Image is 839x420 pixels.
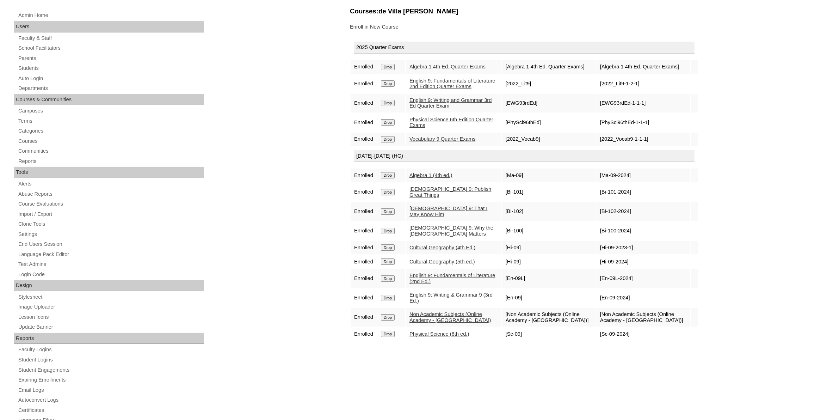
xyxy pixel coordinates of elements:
td: [En-09L] [502,269,596,288]
input: Drop [381,295,395,301]
td: [Algebra 1 4th Ed. Quarter Exams] [502,60,596,74]
td: [Hi-09-2024] [597,255,690,268]
td: [En-09L-2024] [597,269,690,288]
input: Drop [381,172,395,178]
td: Enrolled [351,288,377,307]
a: Login Code [18,270,204,279]
a: Reports [18,157,204,166]
input: Drop [381,244,395,251]
input: Drop [381,228,395,234]
a: Test Admins [18,260,204,269]
td: Enrolled [351,241,377,254]
td: Enrolled [351,113,377,132]
td: [Algebra 1 4th Ed. Quarter Exams] [597,60,690,74]
td: [2022_Vocab9-1-1-1] [597,133,690,146]
a: Update Banner [18,323,204,331]
div: [DATE]-[DATE] (HG) [354,150,695,162]
a: Auto Login [18,74,204,83]
div: 2025 Quarter Exams [354,42,695,54]
a: Communities [18,147,204,156]
a: Admin Home [18,11,204,20]
td: [Non Academic Subjects (Online Academy - [GEOGRAPHIC_DATA])] [597,308,690,327]
a: Clone Tools [18,220,204,229]
a: Alerts [18,179,204,188]
td: Enrolled [351,269,377,288]
a: Language Pack Editor [18,250,204,259]
td: Enrolled [351,221,377,240]
a: Departments [18,84,204,93]
a: English 9: Fundamentals of Literature 2nd Edition Quarter Exams [409,78,495,90]
td: Enrolled [351,133,377,146]
td: [PhySci96thEd] [502,113,596,132]
a: Cultural Geography (5th ed.) [409,259,475,264]
td: [Bi-101-2024] [597,183,690,201]
td: Enrolled [351,94,377,112]
input: Drop [381,275,395,282]
a: Import / Export [18,210,204,219]
input: Drop [381,80,395,87]
a: Abuse Reports [18,190,204,199]
div: Courses & Communities [14,94,204,105]
td: [Non Academic Subjects (Online Academy - [GEOGRAPHIC_DATA])] [502,308,596,327]
a: Vocabulary 9 Quarter Exams [409,136,475,142]
a: Faculty Logins [18,345,204,354]
td: [EWG93rdEd-1-1-1] [597,94,690,112]
td: [Hi-09-2023-1] [597,241,690,254]
td: [Bi-102] [502,202,596,221]
a: English 9: Writing & Grammar 9 (3rd Ed.) [409,292,493,304]
a: Settings [18,230,204,239]
a: Courses [18,137,204,146]
td: [Hi-09] [502,255,596,268]
a: Terms [18,117,204,126]
a: [DEMOGRAPHIC_DATA] 9: Publish Great Things [409,186,491,198]
a: Student Engagements [18,366,204,375]
a: Enroll in New Course [350,24,399,30]
td: [2022_Vocab9] [502,133,596,146]
a: English 9: Fundamentals of Literature (2nd Ed.) [409,273,495,284]
td: [Sc-09] [502,327,596,341]
a: Image Uploader [18,303,204,311]
a: Student Logins [18,355,204,364]
input: Drop [381,208,395,215]
a: Parents [18,54,204,63]
input: Drop [381,119,395,126]
td: [EWG93rdEd] [502,94,596,112]
td: Enrolled [351,308,377,327]
a: [DEMOGRAPHIC_DATA] 9: Why the [DEMOGRAPHIC_DATA] Matters [409,225,493,237]
a: English 9: Writing and Grammar 3rd Ed Quarter Exam [409,97,492,109]
input: Drop [381,64,395,70]
td: Enrolled [351,60,377,74]
td: [Bi-100] [502,221,596,240]
a: Physical Science (6th ed.) [409,331,469,337]
div: Tools [14,167,204,178]
a: School Facilitators [18,44,204,53]
a: Stylesheet [18,293,204,302]
td: [Bi-101] [502,183,596,201]
a: Email Logs [18,386,204,395]
td: Enrolled [351,202,377,221]
input: Drop [381,314,395,321]
a: Algebra 1 4th Ed. Quarter Exams [409,64,486,69]
div: Users [14,21,204,32]
td: [PhySci96thEd-1-1-1] [597,113,690,132]
a: Physical Science 6th Edition Quarter Exams [409,117,493,128]
td: Enrolled [351,169,377,182]
td: [Bi-100-2024] [597,221,690,240]
div: Design [14,280,204,291]
a: Cultural Geography (4th Ed.) [409,245,475,250]
input: Drop [381,331,395,337]
td: Enrolled [351,74,377,93]
td: [Bi-102-2024] [597,202,690,221]
input: Drop [381,189,395,195]
a: Autoconvert Logs [18,396,204,404]
a: Students [18,64,204,73]
td: [Ma-09] [502,169,596,182]
td: [2022_Lit9-1-2-1] [597,74,690,93]
input: Drop [381,100,395,106]
a: Non Academic Subjects (Online Academy - [GEOGRAPHIC_DATA]) [409,311,491,323]
input: Drop [381,136,395,142]
a: Campuses [18,106,204,115]
td: [Hi-09] [502,241,596,254]
td: Enrolled [351,255,377,268]
a: Course Evaluations [18,200,204,208]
